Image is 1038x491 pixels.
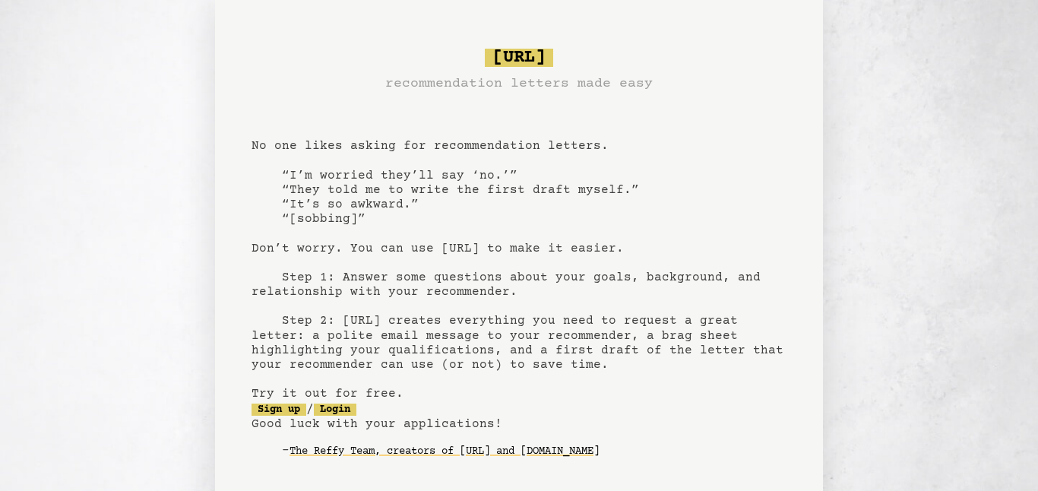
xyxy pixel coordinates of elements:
h3: recommendation letters made easy [385,73,653,94]
pre: No one likes asking for recommendation letters. “I’m worried they’ll say ‘no.’” “They told me to ... [252,43,786,488]
a: The Reffy Team, creators of [URL] and [DOMAIN_NAME] [290,439,600,464]
a: Sign up [252,404,306,416]
a: Login [314,404,356,416]
span: [URL] [485,49,553,67]
div: - [282,444,786,459]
